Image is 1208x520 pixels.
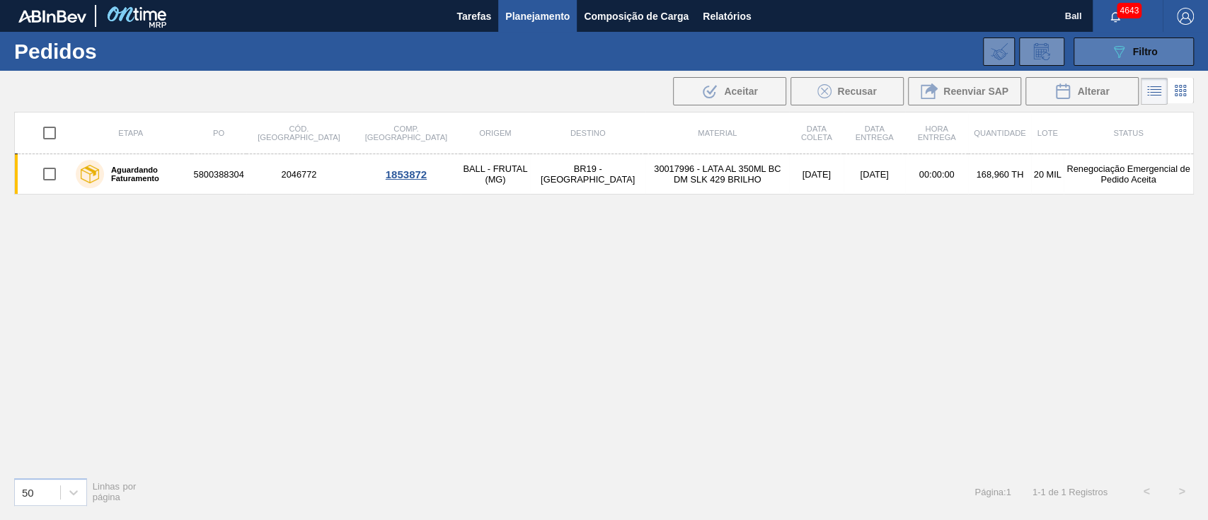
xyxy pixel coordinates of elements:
[1093,6,1138,26] button: Notificações
[192,154,246,195] td: 5800388304
[104,166,186,183] label: Aguardando Faturamento
[1019,37,1064,66] div: Solicitação de Revisão de Pedidos
[837,86,876,97] span: Recusar
[15,154,1194,195] a: Aguardando Faturamento58003883042046772BALL - FRUTAL (MG)BR19 - [GEOGRAPHIC_DATA]30017996 - LATA ...
[1031,154,1063,195] td: 20 MIL
[801,125,832,141] span: Data coleta
[974,487,1011,497] span: Página : 1
[530,154,645,195] td: BR19 - [GEOGRAPHIC_DATA]
[974,129,1025,137] span: Quantidade
[1117,3,1141,18] span: 4643
[18,10,86,23] img: TNhmsLtSVTkK8tSr43FrP2fwEKptu5GPRR3wAAAABJRU5ErkJggg==
[14,43,222,59] h1: Pedidos
[505,8,570,25] span: Planejamento
[1025,77,1139,105] div: Alterar Pedido
[584,8,689,25] span: Composição de Carga
[1037,129,1057,137] span: Lote
[1141,78,1168,105] div: Visão em Lista
[354,168,458,180] div: 1853872
[905,154,968,195] td: 00:00:00
[1113,129,1143,137] span: Status
[983,37,1015,66] div: Importar Negociações dos Pedidos
[844,154,905,195] td: [DATE]
[645,154,789,195] td: 30017996 - LATA AL 350ML BC DM SLK 429 BRILHO
[943,86,1008,97] span: Reenviar SAP
[1168,78,1194,105] div: Visão em Cards
[365,125,447,141] span: Comp. [GEOGRAPHIC_DATA]
[855,125,893,141] span: Data Entrega
[118,129,143,137] span: Etapa
[1077,86,1109,97] span: Alterar
[1032,487,1108,497] span: 1 - 1 de 1 Registros
[724,86,757,97] span: Aceitar
[968,154,1031,195] td: 168,960 TH
[93,481,137,502] span: Linhas por página
[703,8,751,25] span: Relatórios
[258,125,340,141] span: Cód. [GEOGRAPHIC_DATA]
[698,129,737,137] span: Material
[1064,154,1194,195] td: Renegociação Emergencial de Pedido Aceita
[917,125,955,141] span: Hora Entrega
[1074,37,1194,66] button: Filtro
[246,154,352,195] td: 2046772
[790,77,904,105] div: Recusar
[1164,474,1200,509] button: >
[479,129,511,137] span: Origem
[570,129,606,137] span: Destino
[1129,474,1164,509] button: <
[908,77,1021,105] div: Reenviar SAP
[1025,77,1139,105] button: Alterar
[456,8,491,25] span: Tarefas
[1177,8,1194,25] img: Logout
[213,129,224,137] span: PO
[673,77,786,105] div: Aceitar
[1133,46,1158,57] span: Filtro
[789,154,844,195] td: [DATE]
[22,486,34,498] div: 50
[461,154,531,195] td: BALL - FRUTAL (MG)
